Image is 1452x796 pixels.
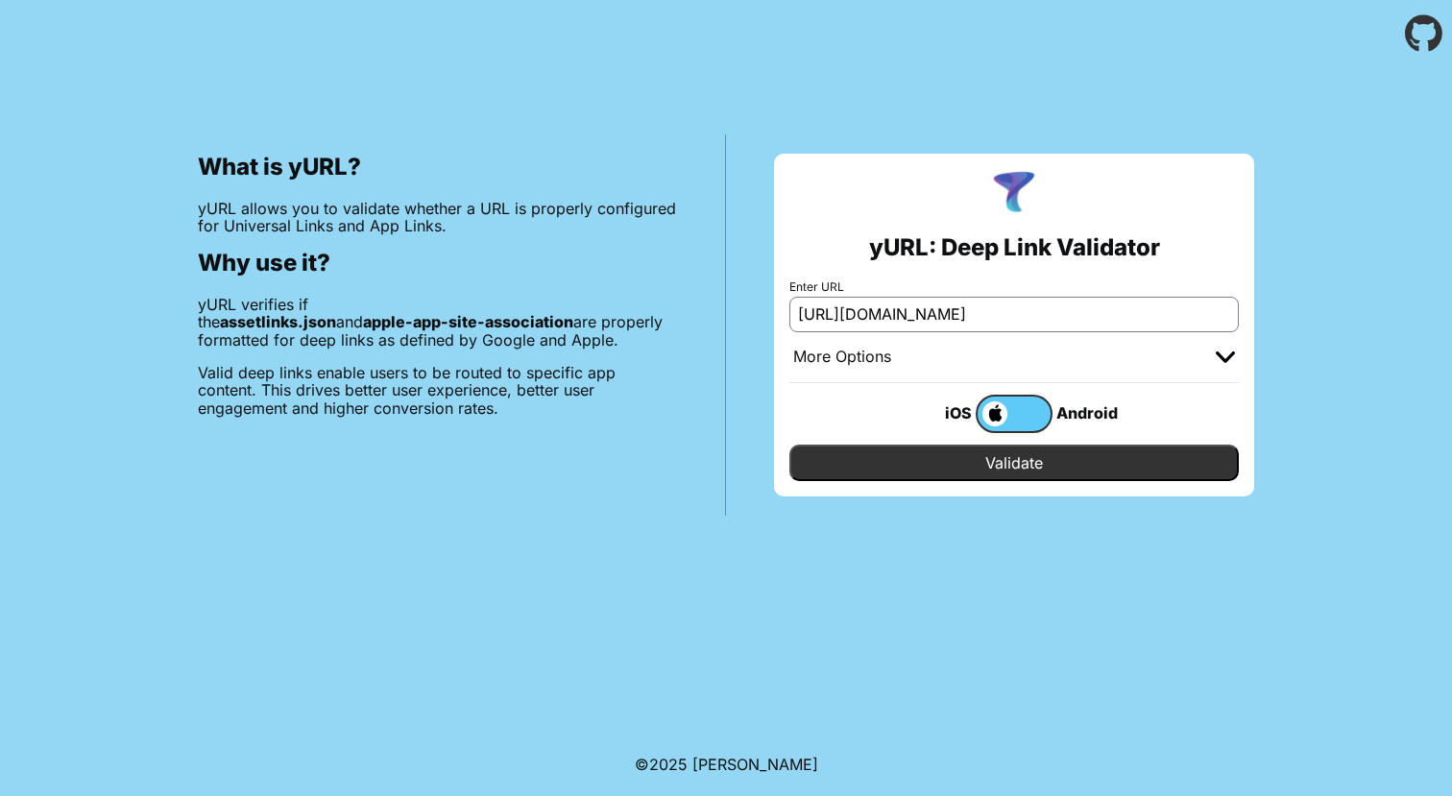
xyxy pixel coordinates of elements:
input: Validate [789,445,1239,481]
span: 2025 [649,755,688,774]
p: yURL verifies if the and are properly formatted for deep links as defined by Google and Apple. [198,296,677,349]
div: iOS [899,400,976,425]
h2: Why use it? [198,250,677,277]
b: apple-app-site-association [363,312,573,331]
p: yURL allows you to validate whether a URL is properly configured for Universal Links and App Links. [198,200,677,235]
label: Enter URL [789,280,1239,294]
input: e.g. https://app.chayev.com/xyx [789,297,1239,331]
img: yURL Logo [989,169,1039,219]
h2: yURL: Deep Link Validator [869,234,1160,261]
h2: What is yURL? [198,154,677,181]
p: Valid deep links enable users to be routed to specific app content. This drives better user exper... [198,364,677,417]
div: More Options [793,348,891,367]
b: assetlinks.json [220,312,336,331]
img: chevron [1216,351,1235,363]
a: Michael Ibragimchayev's Personal Site [692,755,818,774]
footer: © [635,733,818,796]
div: Android [1053,400,1129,425]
